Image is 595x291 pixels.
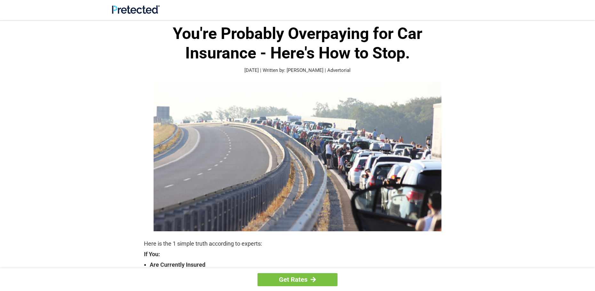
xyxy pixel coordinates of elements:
a: Get Rates [258,273,337,286]
strong: Are Currently Insured [150,260,451,269]
a: Site Logo [112,9,160,15]
strong: If You: [144,251,451,257]
p: Here is the 1 simple truth according to experts: [144,239,451,248]
p: [DATE] | Written by: [PERSON_NAME] | Advertorial [144,67,451,74]
h1: You're Probably Overpaying for Car Insurance - Here's How to Stop. [144,24,451,63]
img: Site Logo [112,5,160,14]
